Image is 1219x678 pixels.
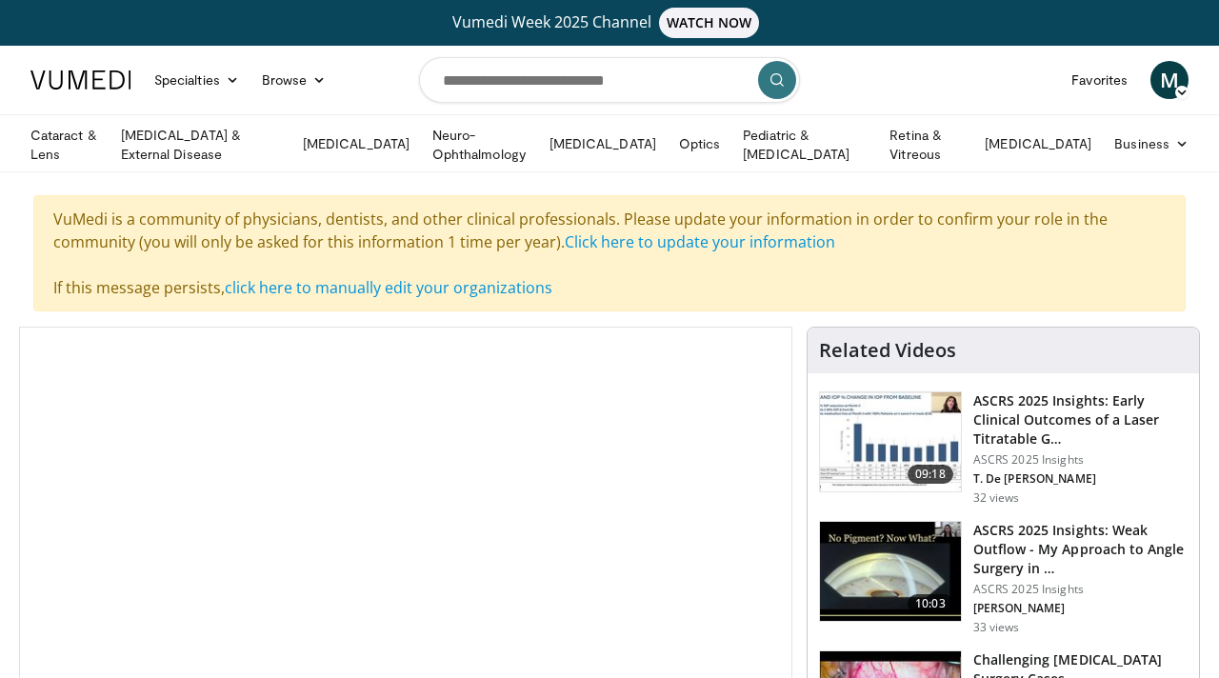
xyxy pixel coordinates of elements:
a: Business [1103,125,1200,163]
span: 09:18 [908,465,953,484]
a: M [1150,61,1189,99]
p: [PERSON_NAME] [973,601,1188,616]
a: [MEDICAL_DATA] [291,125,421,163]
a: 10:03 ASCRS 2025 Insights: Weak Outflow - My Approach to Angle Surgery in … ASCRS 2025 Insights [... [819,521,1188,635]
span: WATCH NOW [659,8,760,38]
a: [MEDICAL_DATA] [973,125,1103,163]
a: click here to manually edit your organizations [225,277,552,298]
a: Favorites [1060,61,1139,99]
a: Click here to update your information [565,231,835,252]
a: Specialties [143,61,250,99]
p: ASCRS 2025 Insights [973,452,1188,468]
a: 09:18 ASCRS 2025 Insights: Early Clinical Outcomes of a Laser Titratable G… ASCRS 2025 Insights T... [819,391,1188,506]
span: 10:03 [908,594,953,613]
a: Vumedi Week 2025 ChannelWATCH NOW [33,8,1186,38]
h4: Related Videos [819,339,956,362]
a: Cataract & Lens [19,126,110,164]
h3: ASCRS 2025 Insights: Weak Outflow - My Approach to Angle Surgery in … [973,521,1188,578]
a: Pediatric & [MEDICAL_DATA] [731,126,878,164]
a: [MEDICAL_DATA] [538,125,668,163]
a: Optics [668,125,731,163]
a: Neuro-Ophthalmology [421,126,538,164]
input: Search topics, interventions [419,57,800,103]
div: VuMedi is a community of physicians, dentists, and other clinical professionals. Please update yo... [33,195,1186,311]
h3: ASCRS 2025 Insights: Early Clinical Outcomes of a Laser Titratable G… [973,391,1188,449]
img: b8bf30ca-3013-450f-92b0-de11c61660f8.150x105_q85_crop-smart_upscale.jpg [820,392,961,491]
p: 32 views [973,490,1020,506]
img: c4ee65f2-163e-44d3-aede-e8fb280be1de.150x105_q85_crop-smart_upscale.jpg [820,522,961,621]
p: T. De [PERSON_NAME] [973,471,1188,487]
a: Browse [250,61,338,99]
p: 33 views [973,620,1020,635]
img: VuMedi Logo [30,70,131,90]
a: Retina & Vitreous [878,126,973,164]
a: [MEDICAL_DATA] & External Disease [110,126,291,164]
p: ASCRS 2025 Insights [973,582,1188,597]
